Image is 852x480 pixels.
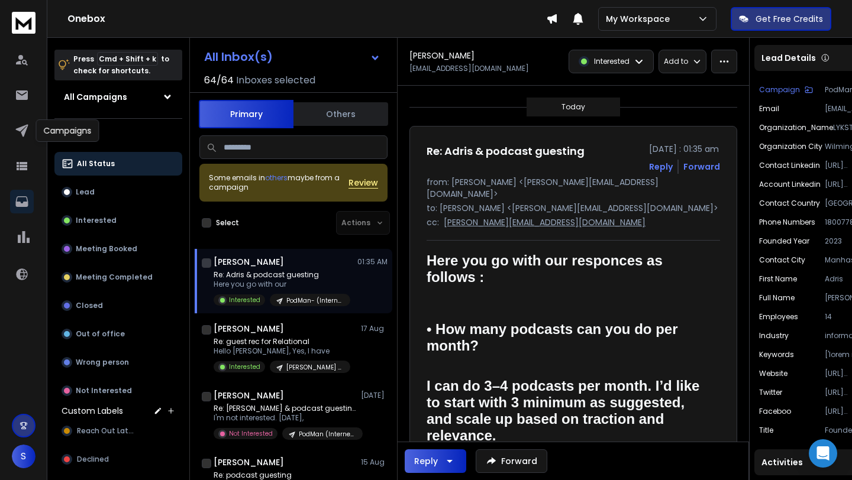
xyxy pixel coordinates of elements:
p: Full Name [759,293,795,303]
span: others [265,173,288,183]
p: industry [759,331,789,340]
p: Interested [76,216,117,225]
p: title [759,426,773,435]
label: Select [216,218,239,228]
p: Contact City [759,255,805,265]
h3: Filters [54,128,182,145]
span: Reach Out Later [77,426,135,436]
span: 64 / 64 [204,73,234,87]
p: 17 Aug [361,324,388,333]
h1: All Campaigns [64,91,127,103]
button: Wrong person [54,351,182,374]
p: Founded year [759,236,809,246]
button: All Campaigns [54,85,182,109]
span: Cmd + Shift + k [97,52,158,66]
button: Meeting Completed [54,265,182,289]
p: from: [PERSON_NAME] <[PERSON_NAME][EMAIL_ADDRESS][DOMAIN_NAME]> [427,176,720,200]
button: Reply [405,449,466,473]
p: Lead Details [761,52,816,64]
button: Others [293,101,388,127]
button: Reply [649,161,673,173]
p: Wrong person [76,358,129,367]
button: S [12,445,35,468]
p: website [759,369,788,378]
button: Review [348,177,378,189]
p: Organization_Name [759,123,833,132]
p: Here you go with our [214,280,350,289]
h1: [PERSON_NAME] [409,50,475,61]
button: Reach Out Later [54,419,182,443]
p: Email [759,104,779,113]
p: [PERSON_NAME] (mental health- Batch #1) [286,363,343,372]
p: Lead [76,187,95,197]
button: Interested [54,209,182,232]
p: Re: guest rec for Relational [214,337,350,346]
p: Hello [PERSON_NAME], Yes, I have [214,346,350,356]
h1: [PERSON_NAME] [214,323,284,335]
p: Out of office [76,329,125,339]
p: Interested [229,296,260,304]
h1: [PERSON_NAME] [214,256,284,268]
h3: Custom Labels [62,405,123,417]
p: Meeting Completed [76,273,153,282]
p: Organization City [759,142,822,151]
p: Phone Numbers [759,218,815,227]
div: Some emails in maybe from a campaign [209,173,348,192]
h1: Re: Adris & podcast guesting [427,143,585,160]
p: contact Linkedin [759,161,820,170]
span: • How many podcasts can you do per month? [427,321,682,353]
button: Declined [54,447,182,471]
p: [EMAIL_ADDRESS][DOMAIN_NAME] [409,64,529,73]
button: Meeting Booked [54,237,182,261]
button: Get Free Credits [731,7,831,31]
h1: Onebox [67,12,546,26]
span: I can do 3–4 podcasts per month. I’d like to start with 3 minimum as suggested, and scale up base... [427,378,703,443]
h1: [PERSON_NAME] [214,456,284,468]
p: 15 Aug [361,458,388,467]
p: Closed [76,301,103,310]
p: cc: [427,216,439,228]
span: Here you go with our responces as follows : [427,252,666,285]
p: First Name [759,274,797,284]
button: Primary [199,100,293,128]
p: Twitter [759,388,782,397]
span: Declined [77,455,109,464]
div: Open Intercom Messenger [809,439,837,468]
p: My Workspace [606,13,674,25]
button: Out of office [54,322,182,346]
button: Not Interested [54,379,182,403]
div: Reply [414,455,438,467]
h1: All Inbox(s) [204,51,273,63]
p: Re: Adris & podcast guesting [214,270,350,280]
div: Forward [683,161,720,173]
p: Re: podcast guesting [214,471,356,480]
p: [DATE] : 01:35 am [649,143,720,155]
p: Campaign [759,85,800,95]
h1: [PERSON_NAME] [214,390,284,401]
p: Add to [664,57,688,66]
p: All Status [77,159,115,168]
p: Contact Country [759,199,820,208]
button: Lead [54,180,182,204]
button: Campaign [759,85,813,95]
p: Account Linkedin [759,180,821,189]
p: Not Interested [76,386,132,395]
h3: Inboxes selected [236,73,315,87]
p: Re: [PERSON_NAME] & podcast guesting [214,404,356,413]
p: Employees [759,312,798,322]
p: Today [561,102,585,112]
p: 01:35 AM [357,257,388,267]
button: Forward [476,449,547,473]
p: Interested [229,362,260,371]
p: [PERSON_NAME][EMAIL_ADDRESS][DOMAIN_NAME] [444,216,646,228]
p: to: [PERSON_NAME] <[PERSON_NAME][EMAIL_ADDRESS][DOMAIN_NAME]> [427,202,720,214]
p: Interested [594,57,630,66]
p: PodMan- (Internet) Batch #1 B ([PERSON_NAME]) [286,296,343,305]
p: I'm not interested. [DATE], [214,413,356,423]
p: Not Interested [229,429,273,438]
p: Press to check for shortcuts. [73,53,169,77]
